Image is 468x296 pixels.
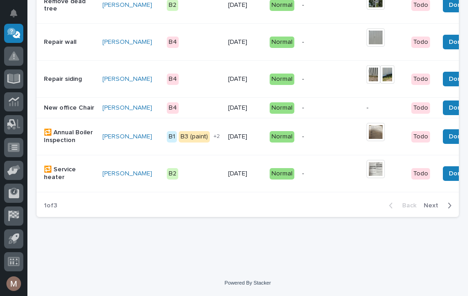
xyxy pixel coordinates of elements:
[411,74,430,85] div: Todo
[102,1,152,9] a: [PERSON_NAME]
[411,168,430,180] div: Todo
[228,1,262,9] p: [DATE]
[167,102,179,114] div: B4
[270,74,294,85] div: Normal
[302,170,359,178] p: -
[411,37,430,48] div: Todo
[228,133,262,141] p: [DATE]
[228,104,262,112] p: [DATE]
[44,75,95,83] p: Repair siding
[228,38,262,46] p: [DATE]
[411,131,430,143] div: Todo
[44,166,95,181] p: 🔁 Service heater
[44,104,95,112] p: New office Chair
[167,74,179,85] div: B4
[179,131,210,143] div: B3 (paint)
[44,129,95,144] p: 🔁 Annual Boiler Inspection
[213,134,220,139] span: + 2
[102,75,152,83] a: [PERSON_NAME]
[102,38,152,46] a: [PERSON_NAME]
[382,201,420,210] button: Back
[449,74,465,85] span: Done
[449,102,465,113] span: Done
[270,131,294,143] div: Normal
[167,168,178,180] div: B2
[302,1,359,9] p: -
[167,37,179,48] div: B4
[302,38,359,46] p: -
[449,37,465,48] span: Done
[397,201,416,210] span: Back
[270,168,294,180] div: Normal
[167,131,177,143] div: B1
[4,4,23,23] button: Notifications
[424,201,444,210] span: Next
[449,168,465,179] span: Done
[420,201,459,210] button: Next
[102,133,152,141] a: [PERSON_NAME]
[302,133,359,141] p: -
[11,9,23,24] div: Notifications
[302,75,359,83] p: -
[302,104,359,112] p: -
[4,274,23,293] button: users-avatar
[270,102,294,114] div: Normal
[228,170,262,178] p: [DATE]
[102,170,152,178] a: [PERSON_NAME]
[270,37,294,48] div: Normal
[228,75,262,83] p: [DATE]
[44,38,95,46] p: Repair wall
[367,104,404,112] p: -
[411,102,430,114] div: Todo
[224,280,271,285] a: Powered By Stacker
[102,104,152,112] a: [PERSON_NAME]
[449,131,465,142] span: Done
[37,195,64,217] p: 1 of 3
